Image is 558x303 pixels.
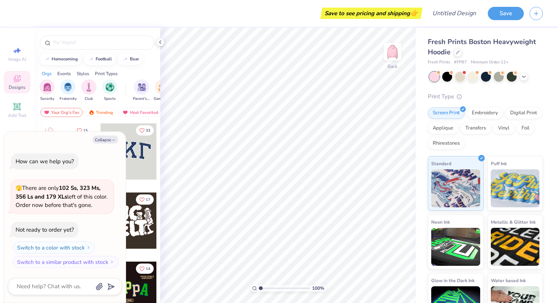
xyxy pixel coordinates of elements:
button: football [84,54,115,65]
div: filter for Game Day [154,79,171,102]
span: Sports [104,96,116,102]
span: Water based Ink [491,276,526,284]
img: trend_line.gif [122,57,128,62]
img: most_fav.gif [44,110,50,115]
div: Most Favorited [119,108,162,117]
img: Puff Ink [491,169,540,207]
div: Back [388,63,397,70]
div: Styles [77,70,89,77]
span: 14 [146,267,150,271]
img: trend_line.gif [88,57,94,62]
div: How can we help you? [16,158,74,165]
button: filter button [133,79,150,102]
img: Metallic & Glitter Ink [491,228,540,266]
img: Parent's Weekend Image [137,83,146,92]
img: trending.gif [88,110,95,115]
button: bear [118,54,142,65]
div: Your Org's Fav [40,108,83,117]
span: 👉 [410,8,418,17]
span: 100 % [312,285,324,292]
div: Print Types [95,70,118,77]
span: Fresh Prints Boston Heavyweight Hoodie [428,37,536,57]
span: 17 [146,198,150,202]
button: filter button [154,79,171,102]
span: Puff Ink [491,159,507,167]
div: Screen Print [428,107,465,119]
button: Like [136,125,154,136]
span: Metallic & Glitter Ink [491,218,536,226]
div: Trending [85,108,117,117]
button: Switch to a color with stock [13,241,95,254]
button: filter button [102,79,117,102]
strong: 102 Ss, 323 Ms, 356 Ls and 179 XLs [16,184,101,200]
span: Sorority [40,96,54,102]
div: Vinyl [493,123,514,134]
div: Rhinestones [428,138,465,149]
input: Try "Alpha" [52,39,150,46]
span: Parent's Weekend [133,96,150,102]
button: Like [73,125,91,136]
span: Add Text [8,112,26,118]
span: Image AI [8,56,26,62]
div: Embroidery [467,107,503,119]
span: There are only left of this color. Order now before that's gone. [16,184,107,209]
span: 🫣 [16,185,22,192]
div: filter for Parent's Weekend [133,79,150,102]
div: Applique [428,123,458,134]
button: Like [136,264,154,274]
img: Neon Ink [431,228,480,266]
span: Neon Ink [431,218,450,226]
div: filter for Sports [102,79,117,102]
button: Switch to a similar product with stock [13,256,118,268]
div: Transfers [460,123,491,134]
span: Minimum Order: 12 + [471,59,509,66]
div: Foil [517,123,534,134]
img: Game Day Image [158,83,167,92]
span: Fresh Prints [428,59,450,66]
button: filter button [81,79,96,102]
img: Switch to a color with stock [86,245,91,250]
div: filter for Club [81,79,96,102]
img: most_fav.gif [122,110,128,115]
span: Designs [9,84,25,90]
span: 15 [83,129,88,133]
div: Orgs [42,70,52,77]
button: filter button [60,79,77,102]
div: Events [57,70,71,77]
span: Club [85,96,93,102]
button: Save [488,7,524,20]
img: Standard [431,169,480,207]
div: filter for Fraternity [60,79,77,102]
div: homecoming [52,57,78,61]
span: Standard [431,159,451,167]
div: Save to see pricing and shipping [322,8,421,19]
button: filter button [39,79,55,102]
img: Club Image [85,83,93,92]
div: bear [130,57,139,61]
img: Fraternity Image [64,83,72,92]
button: homecoming [40,54,81,65]
span: Glow in the Dark Ink [431,276,474,284]
button: Like [136,194,154,205]
div: filter for Sorority [39,79,55,102]
button: Collapse [93,136,118,144]
img: Sorority Image [43,83,52,92]
img: Switch to a similar product with stock [110,260,114,264]
div: Not ready to order yet? [16,226,74,234]
div: football [96,57,112,61]
span: 33 [146,129,150,133]
img: Sports Image [106,83,114,92]
div: Digital Print [505,107,542,119]
img: trend_line.gif [44,57,50,62]
img: Back [385,44,400,59]
span: Game Day [154,96,171,102]
div: Print Type [428,92,543,101]
span: # FP87 [454,59,467,66]
input: Untitled Design [426,6,482,21]
span: Fraternity [60,96,77,102]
